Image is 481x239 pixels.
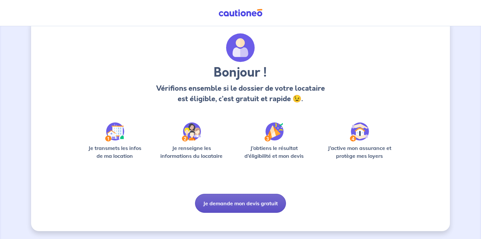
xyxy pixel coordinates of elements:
[83,144,146,160] p: Je transmets les infos de ma location
[154,65,327,81] h3: Bonjour !
[264,122,284,141] img: /static/f3e743aab9439237c3e2196e4328bba9/Step-3.svg
[105,122,124,141] img: /static/90a569abe86eec82015bcaae536bd8e6/Step-1.svg
[182,122,201,141] img: /static/c0a346edaed446bb123850d2d04ad552/Step-2.svg
[226,33,255,62] img: archivate
[321,144,398,160] p: J’active mon assurance et protège mes loyers
[156,144,227,160] p: Je renseigne les informations du locataire
[154,83,327,104] p: Vérifions ensemble si le dossier de votre locataire est éligible, c’est gratuit et rapide 😉.
[237,144,311,160] p: J’obtiens le résultat d’éligibilité et mon devis
[216,9,265,17] img: Cautioneo
[195,194,286,213] button: Je demande mon devis gratuit
[350,122,369,141] img: /static/bfff1cf634d835d9112899e6a3df1a5d/Step-4.svg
